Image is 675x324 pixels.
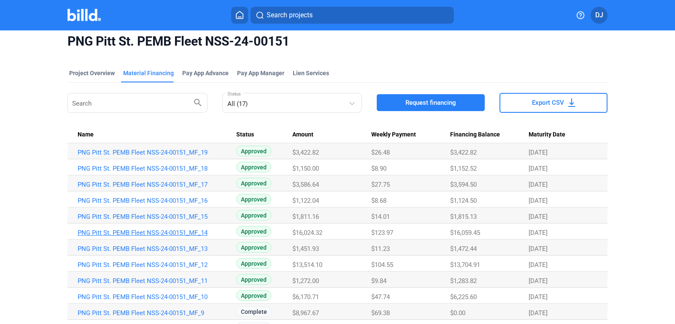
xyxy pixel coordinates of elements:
span: Search projects [267,10,313,20]
span: [DATE] [529,261,548,269]
div: Project Overview [69,69,115,77]
button: Export CSV [499,93,607,113]
span: Amount [292,131,313,139]
a: PNG Pitt St. PEMB Fleet NSS-24-00151_MF_11 [78,277,231,285]
span: $26.48 [371,149,390,156]
span: [DATE] [529,181,548,188]
span: $1,472.44 [450,245,477,253]
span: [DATE] [529,229,548,237]
span: $16,059.45 [450,229,480,237]
span: Weekly Payment [371,131,416,139]
span: $1,272.00 [292,277,319,285]
span: Maturity Date [529,131,565,139]
a: PNG Pitt St. PEMB Fleet NSS-24-00151_MF_12 [78,261,231,269]
span: Approved [236,242,271,253]
div: Maturity Date [529,131,597,139]
span: [DATE] [529,293,548,301]
span: $3,594.50 [450,181,477,188]
span: Request financing [405,98,456,107]
a: PNG Pitt St. PEMB Fleet NSS-24-00151_MF_13 [78,245,231,253]
span: $1,283.82 [450,277,477,285]
button: DJ [591,7,607,24]
span: $3,586.64 [292,181,319,188]
span: $8.90 [371,165,386,172]
span: [DATE] [529,197,548,204]
button: Search projects [251,7,454,24]
span: $1,124.50 [450,197,477,204]
span: $104.55 [371,261,393,269]
mat-select-trigger: All (17) [227,100,248,108]
span: $1,122.04 [292,197,319,204]
span: Approved [236,258,271,269]
div: Status [236,131,292,139]
span: Approved [236,274,271,285]
span: Status [236,131,254,139]
span: [DATE] [529,245,548,253]
span: $1,150.00 [292,165,319,172]
span: $8,967.67 [292,309,319,317]
span: $69.38 [371,309,390,317]
span: $3,422.82 [292,149,319,156]
div: Lien Services [293,69,329,77]
span: $6,225.60 [450,293,477,301]
span: [DATE] [529,213,548,221]
span: [DATE] [529,277,548,285]
span: PNG Pitt St. PEMB Fleet NSS-24-00151 [67,33,289,49]
span: $6,170.71 [292,293,319,301]
span: Approved [236,178,271,188]
button: Request financing [377,94,485,111]
span: [DATE] [529,309,548,317]
span: Approved [236,226,271,237]
div: Material Financing [123,69,174,77]
span: $47.74 [371,293,390,301]
span: $123.97 [371,229,393,237]
span: Approved [236,194,271,204]
span: Approved [236,162,271,172]
span: Approved [236,146,271,156]
span: $1,815.13 [450,213,477,221]
a: PNG Pitt St. PEMB Fleet NSS-24-00151_MF_16 [78,197,231,204]
span: $14.01 [371,213,390,221]
span: $13,514.10 [292,261,322,269]
span: Approved [236,210,271,221]
span: [DATE] [529,149,548,156]
mat-icon: search [193,97,203,107]
span: $1,811.16 [292,213,319,221]
a: PNG Pitt St. PEMB Fleet NSS-24-00151_MF_19 [78,149,231,156]
span: Export CSV [532,98,564,107]
a: PNG Pitt St. PEMB Fleet NSS-24-00151_MF_9 [78,309,231,317]
span: DJ [595,10,603,20]
span: $3,422.82 [450,149,477,156]
a: PNG Pitt St. PEMB Fleet NSS-24-00151_MF_10 [78,293,231,301]
a: PNG Pitt St. PEMB Fleet NSS-24-00151_MF_15 [78,213,231,221]
span: Financing Balance [450,131,500,139]
span: Approved [236,290,271,301]
span: $9.84 [371,277,386,285]
div: Name [78,131,236,139]
span: $1,152.52 [450,165,477,172]
span: [DATE] [529,165,548,172]
a: PNG Pitt St. PEMB Fleet NSS-24-00151_MF_18 [78,165,231,172]
span: Complete [236,306,272,317]
span: $13,704.91 [450,261,480,269]
div: Weekly Payment [371,131,450,139]
span: $11.23 [371,245,390,253]
div: Amount [292,131,371,139]
div: Financing Balance [450,131,529,139]
span: Pay App Manager [237,69,284,77]
span: $27.75 [371,181,390,188]
div: Pay App Advance [182,69,229,77]
span: Name [78,131,94,139]
img: Billd Company Logo [67,9,101,21]
a: PNG Pitt St. PEMB Fleet NSS-24-00151_MF_14 [78,229,231,237]
span: $8.68 [371,197,386,204]
span: $1,451.93 [292,245,319,253]
span: $0.00 [450,309,465,317]
a: PNG Pitt St. PEMB Fleet NSS-24-00151_MF_17 [78,181,231,188]
span: $16,024.32 [292,229,322,237]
